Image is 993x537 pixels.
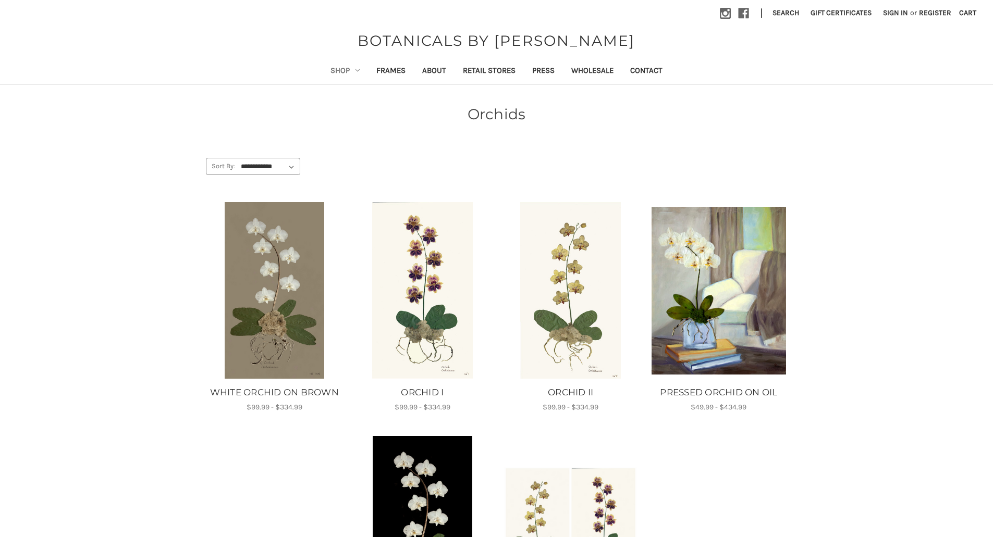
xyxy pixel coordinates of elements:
[622,59,671,84] a: Contact
[395,403,450,411] span: $99.99 - $334.99
[352,30,640,52] a: BOTANICALS BY [PERSON_NAME]
[207,202,341,379] a: WHITE ORCHID ON BROWN, Price range from $99.99 to $334.99
[355,202,489,379] a: ORCHID I, Price range from $99.99 to $334.99
[909,7,918,18] span: or
[650,386,787,399] a: PRESSED ORCHID ON OIL, Price range from $49.99 to $434.99
[368,59,414,84] a: Frames
[543,403,598,411] span: $99.99 - $334.99
[959,8,976,17] span: Cart
[247,403,302,411] span: $99.99 - $334.99
[414,59,455,84] a: About
[756,5,767,22] li: |
[355,202,489,379] img: Unframed
[206,158,236,174] label: Sort By:
[206,386,343,399] a: WHITE ORCHID ON BROWN, Price range from $99.99 to $334.99
[504,202,638,379] a: ORCHID II, Price range from $99.99 to $334.99
[455,59,524,84] a: Retail Stores
[691,403,746,411] span: $49.99 - $434.99
[652,207,786,374] img: Unframed
[207,202,341,379] img: Unframed
[354,386,491,399] a: ORCHID I, Price range from $99.99 to $334.99
[322,59,368,84] a: Shop
[563,59,622,84] a: Wholesale
[524,59,563,84] a: Press
[502,386,639,399] a: ORCHID II, Price range from $99.99 to $334.99
[206,103,788,125] h1: Orchids
[504,202,638,379] img: Unframed
[652,202,786,379] a: PRESSED ORCHID ON OIL, Price range from $49.99 to $434.99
